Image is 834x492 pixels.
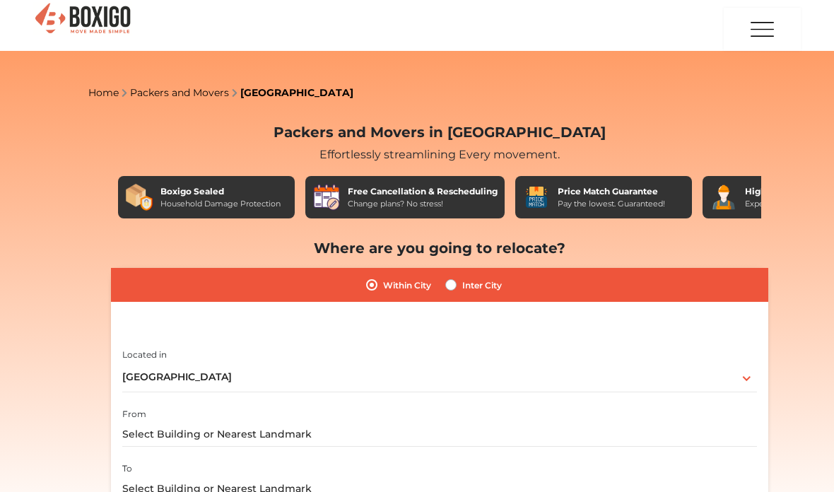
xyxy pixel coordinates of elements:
div: Free Cancellation & Rescheduling [348,185,498,198]
label: Located in [122,348,167,361]
h2: Where are you going to relocate? [111,240,768,257]
img: Highly Trained Professionals [710,183,738,211]
div: Pay the lowest. Guaranteed! [558,198,665,210]
a: Home [88,86,119,99]
span: [GEOGRAPHIC_DATA] [122,370,232,383]
a: Packers and Movers [130,86,229,99]
img: Boxigo Sealed [125,183,153,211]
div: Household Damage Protection [160,198,281,210]
div: Boxigo Sealed [160,185,281,198]
label: To [122,462,132,475]
img: menu [748,8,777,50]
img: Free Cancellation & Rescheduling [312,183,341,211]
label: From [122,408,146,421]
div: Change plans? No stress! [348,198,498,210]
a: [GEOGRAPHIC_DATA] [240,86,353,99]
div: Effortlessly streamlining Every movement. [111,146,768,163]
label: Inter City [462,276,502,293]
h2: Packers and Movers in [GEOGRAPHIC_DATA] [111,124,768,141]
label: Within City [383,276,431,293]
img: Price Match Guarantee [522,183,551,211]
input: Select Building or Nearest Landmark [122,422,757,447]
img: Boxigo [33,1,132,36]
div: Price Match Guarantee [558,185,665,198]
